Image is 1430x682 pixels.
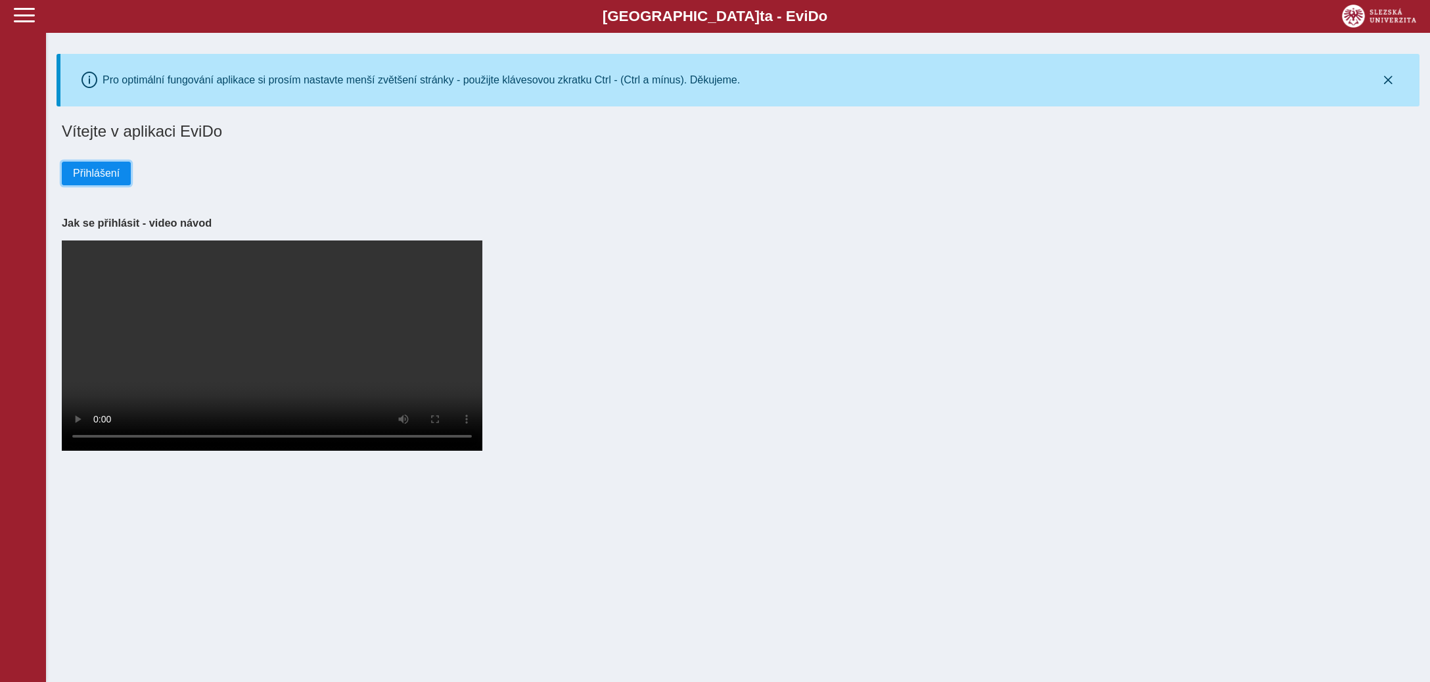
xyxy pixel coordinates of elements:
[62,240,482,451] video: Your browser does not support the video tag.
[808,8,818,24] span: D
[62,122,1414,141] h1: Vítejte v aplikaci EviDo
[39,8,1391,25] b: [GEOGRAPHIC_DATA] a - Evi
[62,217,1414,229] h3: Jak se přihlásit - video návod
[103,74,740,86] div: Pro optimální fungování aplikace si prosím nastavte menší zvětšení stránky - použijte klávesovou ...
[819,8,828,24] span: o
[1342,5,1416,28] img: logo_web_su.png
[62,162,131,185] button: Přihlášení
[760,8,764,24] span: t
[73,168,120,179] span: Přihlášení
